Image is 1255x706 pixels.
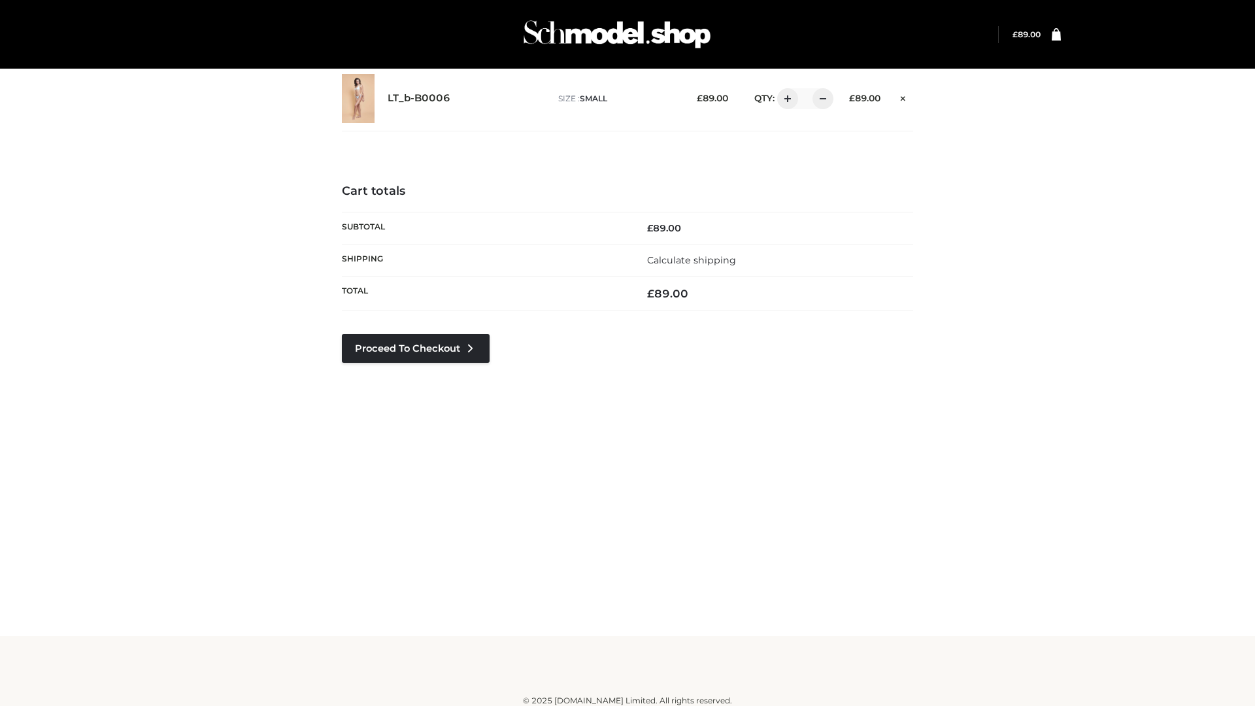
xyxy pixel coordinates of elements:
h4: Cart totals [342,184,913,199]
p: size : [558,93,677,105]
th: Total [342,277,627,311]
a: Calculate shipping [647,254,736,266]
bdi: 89.00 [647,222,681,234]
bdi: 89.00 [697,93,728,103]
bdi: 89.00 [647,287,688,300]
bdi: 89.00 [1012,29,1041,39]
img: LT_b-B0006 - SMALL [342,74,375,123]
th: Shipping [342,244,627,276]
div: QTY: [741,88,829,109]
img: Schmodel Admin 964 [519,8,715,60]
span: £ [697,93,703,103]
span: £ [647,222,653,234]
span: £ [1012,29,1018,39]
bdi: 89.00 [849,93,880,103]
th: Subtotal [342,212,627,244]
a: LT_b-B0006 [388,92,450,105]
span: SMALL [580,93,607,103]
span: £ [647,287,654,300]
a: £89.00 [1012,29,1041,39]
a: Remove this item [894,88,913,105]
span: £ [849,93,855,103]
a: Proceed to Checkout [342,334,490,363]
